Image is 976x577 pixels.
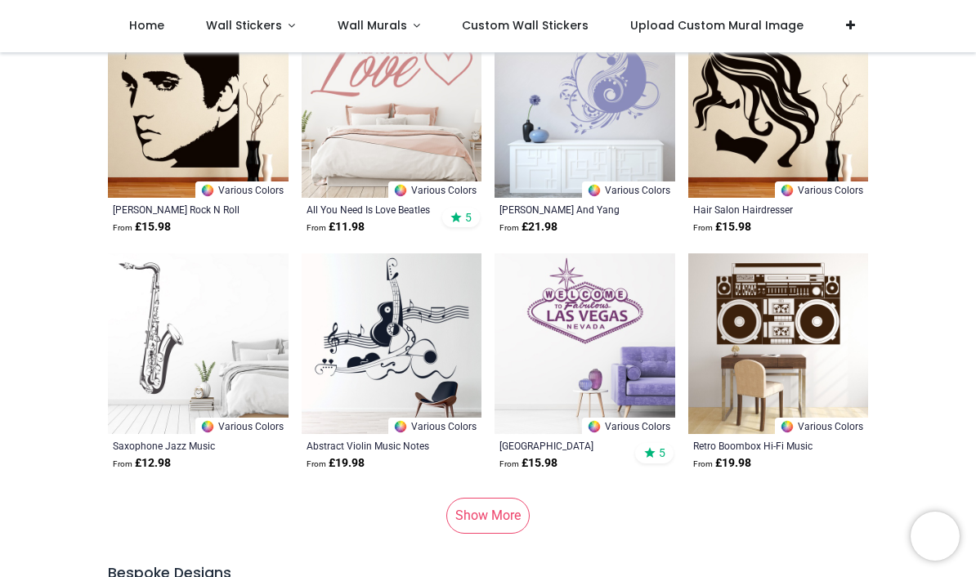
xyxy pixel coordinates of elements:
[780,419,795,434] img: Color Wheel
[587,183,602,198] img: Color Wheel
[582,181,675,198] a: Various Colors
[206,17,282,34] span: Wall Stickers
[108,18,289,199] img: Elvis Presley Rock N Roll King Wall Sticker
[659,445,665,460] span: 5
[775,418,868,434] a: Various Colors
[462,17,589,34] span: Custom Wall Stickers
[200,419,215,434] img: Color Wheel
[499,219,557,235] strong: £ 21.98
[582,418,675,434] a: Various Colors
[307,203,443,216] a: All You Need Is Love Beatles Quote
[499,455,557,472] strong: £ 15.98
[307,459,326,468] span: From
[630,17,804,34] span: Upload Custom Mural Image
[693,455,751,472] strong: £ 19.98
[338,17,407,34] span: Wall Murals
[587,419,602,434] img: Color Wheel
[693,459,713,468] span: From
[307,439,443,452] a: Abstract Violin Music Notes
[195,418,289,434] a: Various Colors
[911,512,960,561] iframe: Brevo live chat
[693,223,713,232] span: From
[495,18,675,199] img: Yin And Yang Floral Design Wall Sticker
[113,439,249,452] a: Saxophone Jazz Music
[307,219,365,235] strong: £ 11.98
[499,203,636,216] a: [PERSON_NAME] And Yang Floral Design
[693,219,751,235] strong: £ 15.98
[129,17,164,34] span: Home
[693,203,830,216] a: Hair Salon Hairdresser
[693,439,830,452] a: Retro Boombox Hi-Fi Music
[302,18,482,199] img: All You Need Is Love Beatles Quote Wall Sticker
[775,181,868,198] a: Various Colors
[780,183,795,198] img: Color Wheel
[113,459,132,468] span: From
[200,183,215,198] img: Color Wheel
[495,253,675,434] img: Las Vegas Welcome Sign Wall Sticker
[302,253,482,434] img: Abstract Violin Music Notes Wall Sticker
[113,455,171,472] strong: £ 12.98
[388,181,481,198] a: Various Colors
[688,253,869,434] img: Retro Boombox Hi-Fi Music Wall Sticker
[307,223,326,232] span: From
[499,459,519,468] span: From
[393,183,408,198] img: Color Wheel
[499,439,636,452] a: [GEOGRAPHIC_DATA] Welcome Sign
[465,210,472,225] span: 5
[688,18,869,199] img: Hair Salon Hairdresser Wall Sticker - Mod4
[393,419,408,434] img: Color Wheel
[113,219,171,235] strong: £ 15.98
[388,418,481,434] a: Various Colors
[307,455,365,472] strong: £ 19.98
[446,498,530,534] a: Show More
[108,253,289,434] img: Saxophone Jazz Music Wall Sticker
[499,223,519,232] span: From
[113,203,249,216] a: [PERSON_NAME] Rock N Roll King
[195,181,289,198] a: Various Colors
[113,223,132,232] span: From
